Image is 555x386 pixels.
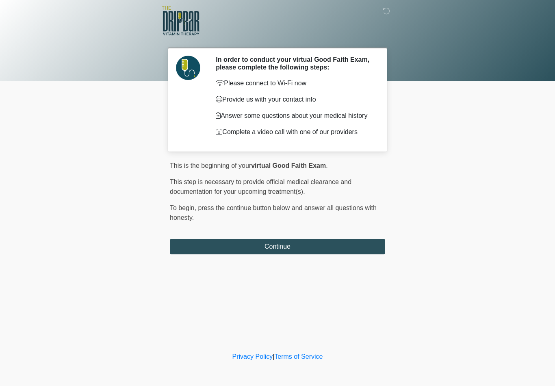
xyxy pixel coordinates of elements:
span: This step is necessary to provide official medical clearance and documentation for your upcoming ... [170,178,351,195]
img: The DRIPBaR - Lubbock Logo [162,6,199,35]
span: . [326,162,327,169]
a: | [273,353,274,360]
p: Please connect to Wi-Fi now [216,78,373,88]
strong: virtual Good Faith Exam [251,162,326,169]
span: This is the beginning of your [170,162,251,169]
a: Privacy Policy [232,353,273,360]
p: Answer some questions about your medical history [216,111,373,121]
p: Complete a video call with one of our providers [216,127,373,137]
a: Terms of Service [274,353,323,360]
span: To begin, [170,204,198,211]
p: Provide us with your contact info [216,95,373,104]
span: press the continue button below and answer all questions with honesty. [170,204,377,221]
button: Continue [170,239,385,254]
img: Agent Avatar [176,56,200,80]
h2: In order to conduct your virtual Good Faith Exam, please complete the following steps: [216,56,373,71]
